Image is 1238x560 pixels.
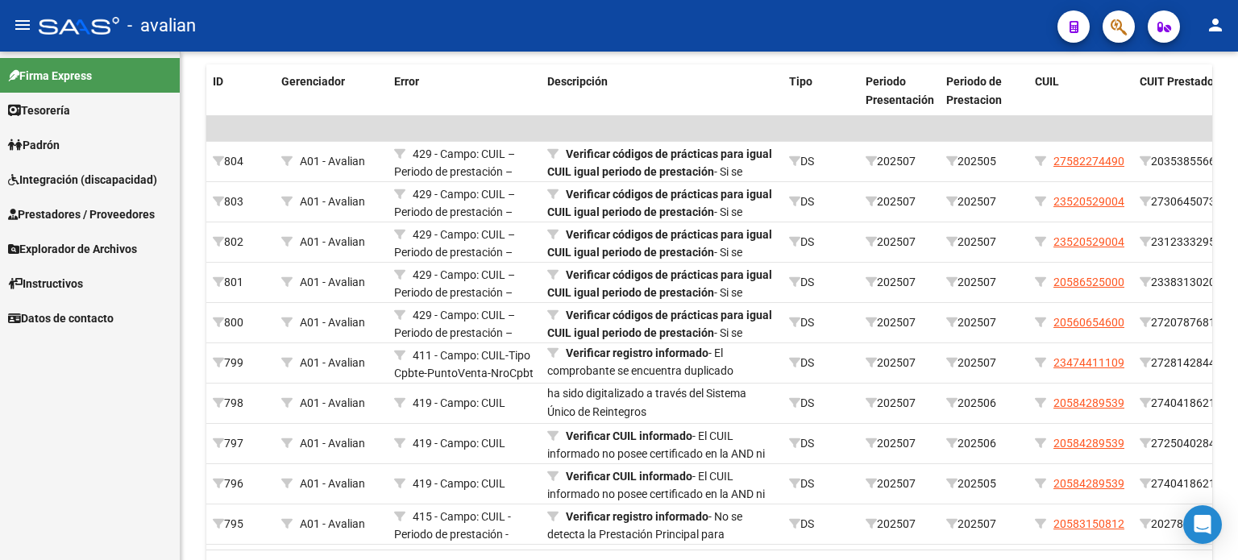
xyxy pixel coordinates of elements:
[866,75,934,106] span: Periodo Presentación
[789,313,853,332] div: DS
[413,477,505,490] span: 419 - Campo: CUIL
[394,349,534,380] span: 411 - Campo: CUIL-Tipo Cpbte-PuntoVenta-NroCpbt
[789,475,853,493] div: DS
[206,64,275,118] datatable-header-cell: ID
[547,188,772,219] strong: Verificar códigos de prácticas para igual CUIL igual periodo de prestación
[213,273,268,292] div: 801
[1053,235,1124,248] span: 23520529004
[566,470,692,483] strong: Verificar CUIL informado
[789,75,812,88] span: Tipo
[394,268,515,318] span: 429 - Campo: CUIL – Periodo de prestación – Código de practica
[394,510,511,560] span: 415 - Campo: CUIL - Periodo de prestación - Código de practica
[213,313,268,332] div: 800
[300,437,365,450] span: A01 - Avalian
[547,268,772,300] strong: Verificar códigos de prácticas para igual CUIL igual periodo de prestación
[866,233,933,251] div: 202507
[946,313,1022,332] div: 202507
[213,394,268,413] div: 798
[946,193,1022,211] div: 202507
[300,517,365,530] span: A01 - Avalian
[866,434,933,453] div: 202507
[566,429,692,442] strong: Verificar CUIL informado
[547,228,772,442] span: - Si se solicita el código de práctica 90 no se podrá solicitar para igual CUIL, igual PERIODO el...
[866,273,933,292] div: 202507
[866,475,933,493] div: 202507
[547,470,765,537] span: - El CUIL informado no posee certificado en la AND ni ha sido digitalizado a través del Sistema Ú...
[789,233,853,251] div: DS
[547,309,772,340] strong: Verificar códigos de prácticas para igual CUIL igual periodo de prestación
[547,268,772,483] span: - Si se solicita el código de práctica 90 no se podrá solicitar para igual CUIL, igual PERIODO el...
[946,75,1002,106] span: Periodo de Prestacion
[866,354,933,372] div: 202507
[275,64,388,118] datatable-header-cell: Gerenciador
[127,8,196,44] span: - avalian
[394,228,515,278] span: 429 - Campo: CUIL – Periodo de prestación – Código de practica
[1028,64,1133,118] datatable-header-cell: CUIL
[1053,477,1124,490] span: 20584289539
[1053,396,1124,409] span: 20584289539
[281,75,345,88] span: Gerenciador
[300,276,365,288] span: A01 - Avalian
[946,434,1022,453] div: 202506
[1206,15,1225,35] mat-icon: person
[1183,505,1222,544] div: Open Intercom Messenger
[866,152,933,171] div: 202507
[8,205,155,223] span: Prestadores / Proveedores
[1053,276,1124,288] span: 20586525000
[1053,195,1124,208] span: 23520529004
[8,67,92,85] span: Firma Express
[300,195,365,208] span: A01 - Avalian
[789,273,853,292] div: DS
[213,475,268,493] div: 796
[866,193,933,211] div: 202507
[8,171,157,189] span: Integración (discapacidad)
[213,434,268,453] div: 797
[388,64,541,118] datatable-header-cell: Error
[8,136,60,154] span: Padrón
[300,235,365,248] span: A01 - Avalian
[946,515,1022,533] div: 202507
[783,64,859,118] datatable-header-cell: Tipo
[1053,155,1124,168] span: 27582274490
[300,356,365,369] span: A01 - Avalian
[547,147,772,179] strong: Verificar códigos de prácticas para igual CUIL igual periodo de prestación
[8,309,114,327] span: Datos de contacto
[8,275,83,292] span: Instructivos
[566,510,708,523] strong: Verificar registro informado
[547,510,742,560] span: - No se detecta la Prestación Principal para Alimentación y/o Transporte
[394,147,515,197] span: 429 - Campo: CUIL – Periodo de prestación – Código de practica
[541,64,783,118] datatable-header-cell: Descripción
[1053,356,1124,369] span: 23474411109
[789,193,853,211] div: DS
[1035,75,1059,88] span: CUIL
[547,429,765,497] span: - El CUIL informado no posee certificado en la AND ni ha sido digitalizado a través del Sistema Ú...
[789,394,853,413] div: DS
[547,147,772,362] span: - Si se solicita el código de práctica 90 no se podrá solicitar para igual CUIL, igual PERIODO el...
[547,309,772,523] span: - Si se solicita el código de práctica 90 no se podrá solicitar para igual CUIL, igual PERIODO el...
[213,193,268,211] div: 803
[8,102,70,119] span: Tesorería
[8,240,137,258] span: Explorador de Archivos
[946,394,1022,413] div: 202506
[1053,517,1124,530] span: 20583150812
[213,233,268,251] div: 802
[300,155,365,168] span: A01 - Avalian
[547,75,608,88] span: Descripción
[300,316,365,329] span: A01 - Avalian
[394,188,515,238] span: 429 - Campo: CUIL – Periodo de prestación – Código de practica
[213,354,268,372] div: 799
[413,396,505,409] span: 419 - Campo: CUIL
[946,152,1022,171] div: 202505
[789,434,853,453] div: DS
[859,64,940,118] datatable-header-cell: Periodo Presentación
[394,309,515,359] span: 429 - Campo: CUIL – Periodo de prestación – Código de practica
[547,188,772,402] span: - Si se solicita el código de práctica 90 no se podrá solicitar para igual CUIL, igual PERIODO el...
[940,64,1028,118] datatable-header-cell: Periodo de Prestacion
[213,75,223,88] span: ID
[547,351,765,418] span: - El CUIL informado no posee certificado en la AND ni ha sido digitalizado a través del Sistema Ú...
[946,233,1022,251] div: 202507
[1053,316,1124,329] span: 20560654600
[13,15,32,35] mat-icon: menu
[1140,75,1218,88] span: CUIT Prestador
[866,394,933,413] div: 202507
